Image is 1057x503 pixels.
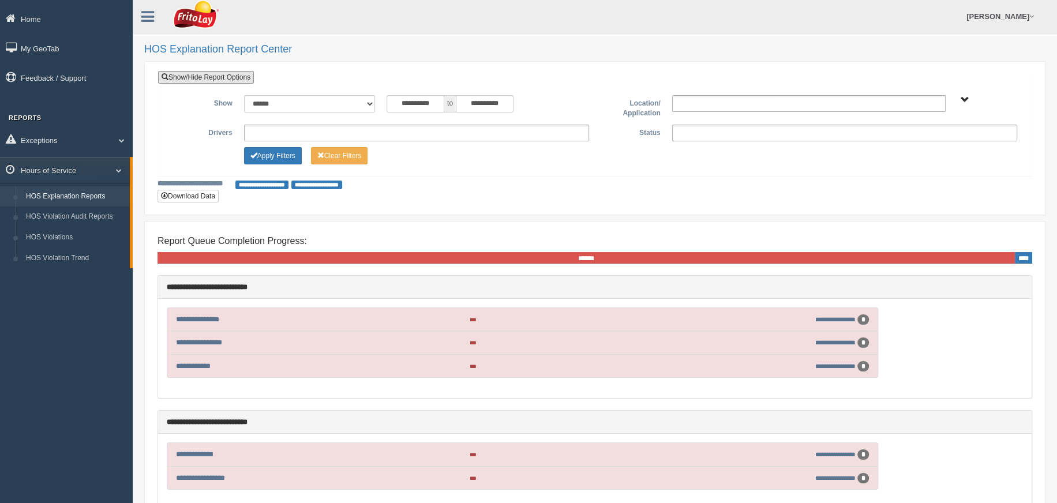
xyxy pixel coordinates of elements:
[595,95,666,119] label: Location/ Application
[158,190,219,202] button: Download Data
[21,186,130,207] a: HOS Explanation Reports
[158,71,254,84] a: Show/Hide Report Options
[244,147,302,164] button: Change Filter Options
[444,95,456,112] span: to
[21,207,130,227] a: HOS Violation Audit Reports
[21,248,130,269] a: HOS Violation Trend
[144,44,1045,55] h2: HOS Explanation Report Center
[167,125,238,138] label: Drivers
[158,236,1032,246] h4: Report Queue Completion Progress:
[21,227,130,248] a: HOS Violations
[167,95,238,109] label: Show
[311,147,368,164] button: Change Filter Options
[595,125,666,138] label: Status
